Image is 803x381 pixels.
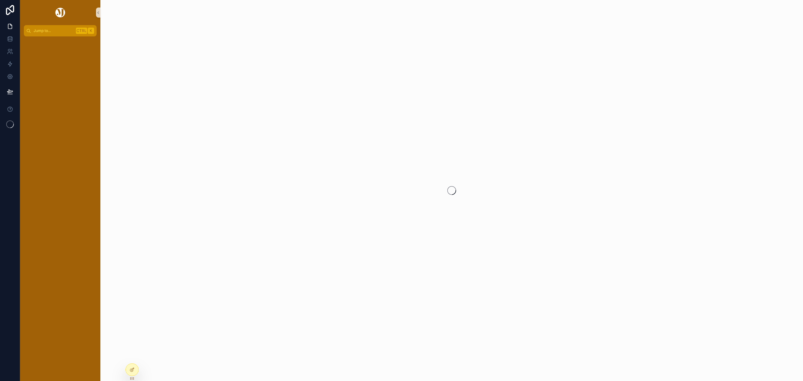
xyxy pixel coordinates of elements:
[20,36,100,48] div: scrollable content
[34,28,73,33] span: Jump to...
[76,28,87,34] span: Ctrl
[88,28,93,33] span: K
[54,8,66,18] img: App logo
[24,25,97,36] button: Jump to...CtrlK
